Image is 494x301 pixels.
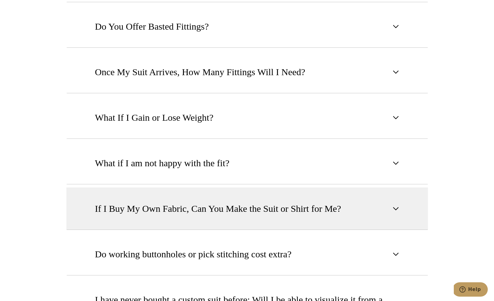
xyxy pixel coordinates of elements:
span: Once My Suit Arrives, How Many Fittings Will I Need? [95,65,305,79]
span: If I Buy My Own Fabric, Can You Make the Suit or Shirt for Me? [95,202,341,216]
span: Do You Offer Basted Fittings? [95,20,209,33]
button: What If I Gain or Lose Weight? [66,96,428,139]
span: What If I Gain or Lose Weight? [95,111,213,124]
iframe: Opens a widget where you can chat to one of our agents [454,282,488,298]
button: Do working buttonholes or pick stitching cost extra? [66,233,428,275]
button: Do You Offer Basted Fittings? [66,5,428,48]
button: What if I am not happy with the fit? [66,142,428,184]
button: Once My Suit Arrives, How Many Fittings Will I Need? [66,51,428,93]
span: What if I am not happy with the fit? [95,156,230,170]
button: If I Buy My Own Fabric, Can You Make the Suit or Shirt for Me? [66,187,428,230]
span: Do working buttonholes or pick stitching cost extra? [95,247,292,261]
